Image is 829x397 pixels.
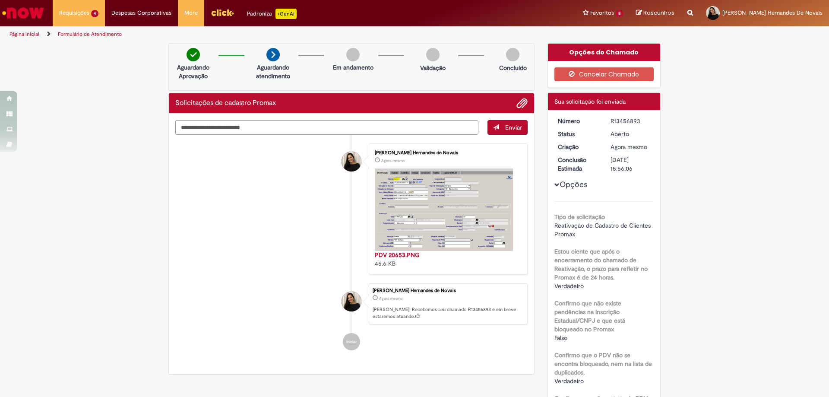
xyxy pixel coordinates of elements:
[1,4,45,22] img: ServiceNow
[554,299,625,333] b: Confirmo que não existe pendências na Inscrição Estadual/CNPJ e que está bloqueado no Promax
[554,248,648,281] b: Estou ciente que após o encerramento do chamado de Reativação, o prazo para refletir no Promax é ...
[611,143,651,151] div: 28/08/2025 10:55:58
[175,99,276,107] h2: Solicitações de cadastro Promax Histórico de tíquete
[175,120,478,135] textarea: Digite sua mensagem aqui...
[551,143,604,151] dt: Criação
[554,213,605,221] b: Tipo de solicitação
[266,48,280,61] img: arrow-next.png
[554,351,652,376] b: Confirmo que o PDV não se encontra bloqueado, nem na lista de duplicados.
[375,150,519,156] div: [PERSON_NAME] Hernandes de Novais
[58,31,122,38] a: Formulário de Atendimento
[616,10,623,17] span: 8
[554,282,584,290] span: Verdadeiro
[342,152,361,172] div: Bianca Paina Hernandes de Novais
[211,6,234,19] img: click_logo_yellow_360x200.png
[426,48,440,61] img: img-circle-grey.png
[643,9,674,17] span: Rascunhos
[91,10,98,17] span: 4
[333,63,373,72] p: Em andamento
[247,9,297,19] div: Padroniza
[516,98,528,109] button: Adicionar anexos
[554,67,654,81] button: Cancelar Chamado
[9,31,39,38] a: Página inicial
[554,98,626,105] span: Sua solicitação foi enviada
[381,158,405,163] span: Agora mesmo
[187,48,200,61] img: check-circle-green.png
[554,222,652,238] span: Reativação de Cadastro de Clientes Promax
[590,9,614,17] span: Favoritos
[554,377,584,385] span: Verdadeiro
[611,156,651,173] div: [DATE] 15:56:06
[548,44,661,61] div: Opções do Chamado
[275,9,297,19] p: +GenAi
[59,9,89,17] span: Requisições
[722,9,823,16] span: [PERSON_NAME] Hernandes De Novais
[611,130,651,138] div: Aberto
[611,143,647,151] time: 28/08/2025 10:55:58
[375,251,419,259] a: PDV 20653.PNG
[487,120,528,135] button: Enviar
[373,288,523,293] div: [PERSON_NAME] Hernandes de Novais
[505,124,522,131] span: Enviar
[551,117,604,125] dt: Número
[175,135,528,359] ul: Histórico de tíquete
[611,143,647,151] span: Agora mesmo
[342,292,361,311] div: Bianca Paina Hernandes de Novais
[551,130,604,138] dt: Status
[375,251,519,268] div: 45.6 KB
[172,63,214,80] p: Aguardando Aprovação
[373,306,523,320] p: [PERSON_NAME]! Recebemos seu chamado R13456893 e em breve estaremos atuando.
[611,117,651,125] div: R13456893
[551,156,604,173] dt: Conclusão Estimada
[499,64,527,72] p: Concluído
[636,9,674,17] a: Rascunhos
[175,283,528,325] li: Bianca Paina Hernandes de Novais
[420,64,446,72] p: Validação
[379,296,402,301] span: Agora mesmo
[506,48,519,61] img: img-circle-grey.png
[379,296,402,301] time: 28/08/2025 10:55:58
[111,9,171,17] span: Despesas Corporativas
[6,26,546,42] ul: Trilhas de página
[346,48,360,61] img: img-circle-grey.png
[381,158,405,163] time: 28/08/2025 10:55:48
[184,9,198,17] span: More
[252,63,294,80] p: Aguardando atendimento
[554,334,567,342] span: Falso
